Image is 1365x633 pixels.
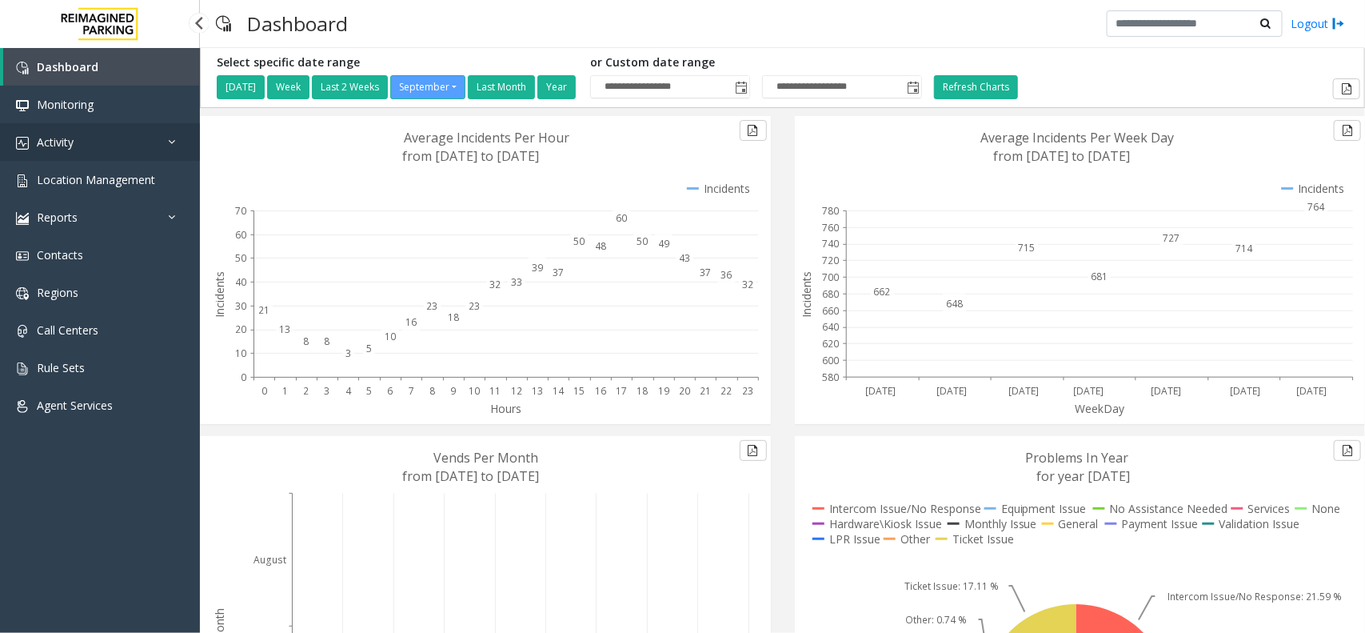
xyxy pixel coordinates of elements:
text: 10 [469,384,480,398]
text: 580 [822,371,839,384]
text: 33 [511,275,522,289]
img: 'icon' [16,287,29,300]
text: 36 [721,268,732,282]
text: 37 [553,266,564,279]
text: 32 [489,278,501,291]
text: 10 [385,330,396,343]
span: Location Management [37,172,155,187]
text: 23 [742,384,753,398]
text: 640 [822,321,839,335]
text: 32 [742,278,753,291]
text: 764 [1308,201,1326,214]
text: 9 [450,384,456,398]
span: Dashboard [37,59,98,74]
text: 23 [469,299,480,313]
text: [DATE] [1231,384,1261,398]
button: Last 2 Weeks [312,75,388,99]
button: Export to pdf [740,440,767,461]
button: Export to pdf [1334,120,1361,141]
text: 19 [658,384,669,398]
text: [DATE] [1296,384,1327,398]
text: 8 [325,335,330,348]
text: from [DATE] to [DATE] [403,147,540,165]
text: 18 [637,384,648,398]
span: Contacts [37,247,83,262]
text: 11 [489,384,501,398]
text: 720 [822,254,839,267]
span: Monitoring [37,97,94,112]
img: pageIcon [216,4,231,43]
text: 700 [822,270,839,284]
text: 662 [873,286,890,299]
text: Incidents [212,271,227,318]
text: 16 [405,315,417,329]
text: 10 [235,347,246,360]
text: 20 [235,323,246,337]
text: 3 [325,384,330,398]
text: 660 [822,304,839,318]
button: Export to pdf [1333,78,1360,99]
text: Problems In Year [1025,449,1128,467]
text: 60 [235,228,246,242]
text: 70 [235,204,246,218]
text: 49 [658,237,669,250]
text: from [DATE] to [DATE] [993,147,1130,165]
button: Year [537,75,576,99]
img: 'icon' [16,325,29,338]
text: 8 [429,384,435,398]
text: 5 [366,342,372,355]
text: 50 [637,234,648,248]
button: Export to pdf [1334,440,1361,461]
span: Activity [37,134,74,150]
span: Reports [37,210,78,225]
text: 680 [822,287,839,301]
span: Agent Services [37,398,113,413]
text: 727 [1163,231,1180,245]
text: August [253,553,286,567]
text: 7 [409,384,414,398]
text: 4 [345,384,352,398]
img: 'icon' [16,62,29,74]
text: 600 [822,354,839,367]
text: 715 [1018,242,1035,255]
text: 5 [366,384,372,398]
text: 13 [279,323,290,336]
text: 12 [511,384,522,398]
text: 0 [241,371,246,384]
h5: Select specific date range [217,56,578,70]
text: 43 [679,251,690,265]
text: 3 [345,347,351,360]
text: 50 [235,251,246,265]
img: 'icon' [16,174,29,187]
img: 'icon' [16,137,29,150]
text: [DATE] [865,384,896,398]
text: 60 [616,211,627,225]
text: 648 [946,297,963,310]
text: 6 [387,384,393,398]
text: 16 [595,384,606,398]
text: Average Incidents Per Week Day [980,129,1175,146]
text: 714 [1235,242,1253,256]
text: 50 [574,234,585,248]
text: from [DATE] to [DATE] [403,467,540,485]
h5: or Custom date range [590,56,922,70]
text: 39 [532,261,543,274]
text: [DATE] [1008,384,1039,398]
span: Toggle popup [904,76,921,98]
button: September [390,75,465,99]
text: 40 [235,275,246,289]
button: Refresh Charts [934,75,1018,99]
text: 21 [258,304,269,318]
text: WeekDay [1076,401,1126,416]
text: 18 [448,311,459,325]
text: [DATE] [1073,384,1104,398]
text: Average Incidents Per Hour [405,129,570,146]
img: 'icon' [16,212,29,225]
text: 17 [616,384,627,398]
text: Incidents [799,271,814,318]
a: Logout [1291,15,1345,32]
text: 30 [235,299,246,313]
text: 740 [822,238,839,251]
text: 21 [700,384,711,398]
text: 1 [282,384,288,398]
